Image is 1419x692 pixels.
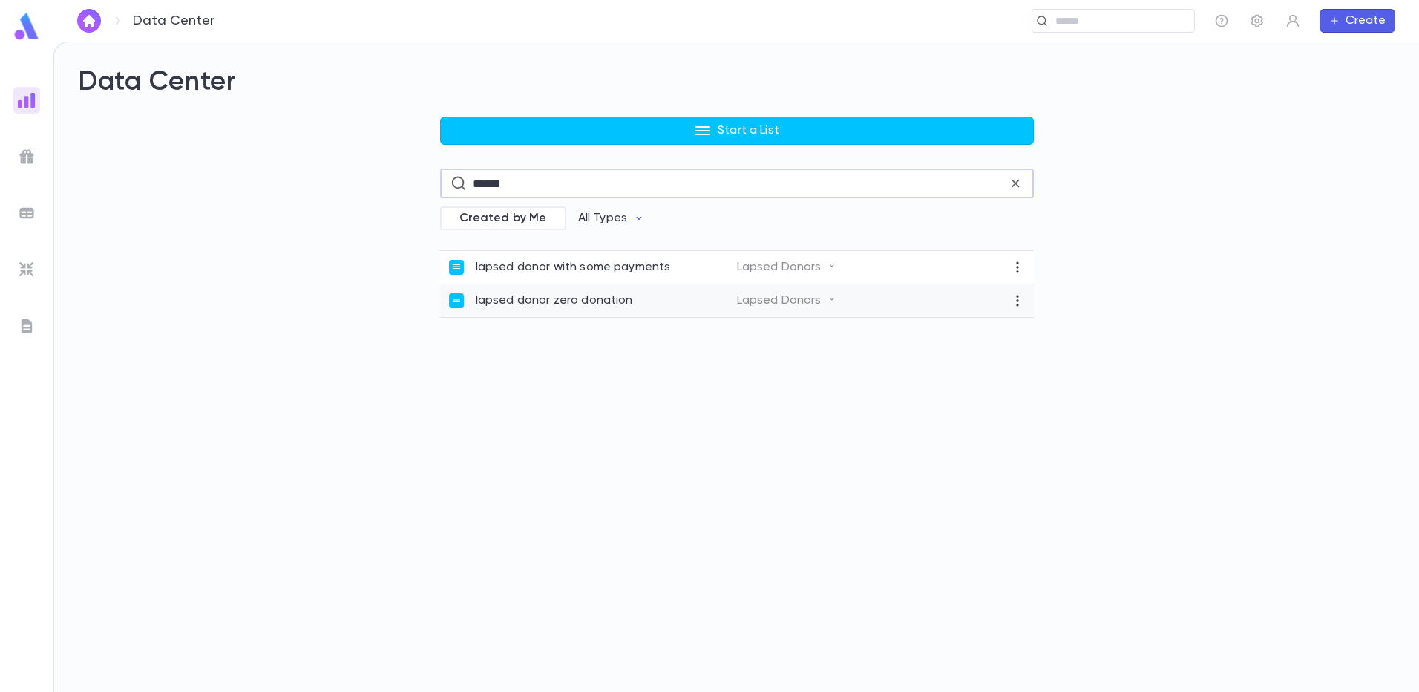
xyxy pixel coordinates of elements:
button: All Types [566,204,657,232]
img: batches_grey.339ca447c9d9533ef1741baa751efc33.svg [18,204,36,222]
p: lapsed donor zero donation [476,293,633,308]
p: Lapsed Donors [737,260,836,275]
button: Start a List [440,117,1034,145]
span: Created by Me [450,211,556,226]
p: Lapsed Donors [737,293,836,308]
button: Create [1320,9,1395,33]
p: Data Center [133,13,214,29]
img: home_white.a664292cf8c1dea59945f0da9f25487c.svg [80,15,98,27]
img: campaigns_grey.99e729a5f7ee94e3726e6486bddda8f1.svg [18,148,36,166]
p: lapsed donor with some payments [476,260,671,275]
img: imports_grey.530a8a0e642e233f2baf0ef88e8c9fcb.svg [18,261,36,278]
img: reports_gradient.dbe2566a39951672bc459a78b45e2f92.svg [18,91,36,109]
h2: Data Center [78,66,1395,99]
img: logo [12,12,42,41]
div: Created by Me [440,206,566,230]
img: letters_grey.7941b92b52307dd3b8a917253454ce1c.svg [18,317,36,335]
p: Start a List [718,123,779,138]
p: All Types [578,211,627,226]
